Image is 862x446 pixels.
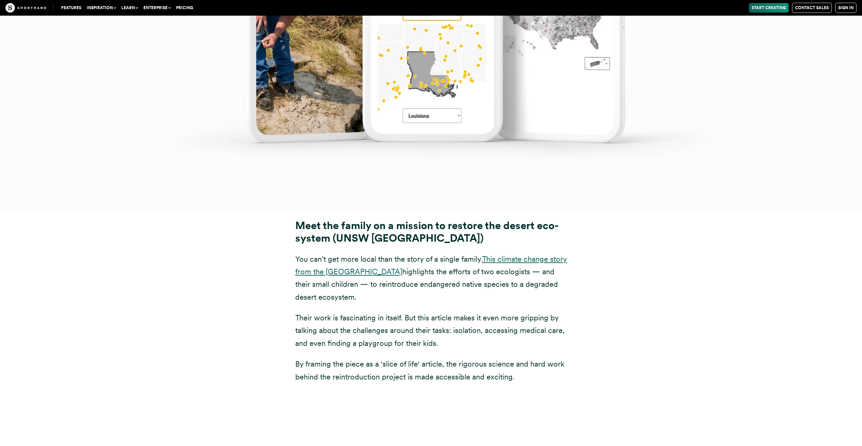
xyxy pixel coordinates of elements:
[295,253,567,304] p: You can’t get more local than the story of a single family. highlights the efforts of two ecologi...
[295,255,567,276] a: This climate change story from the [GEOGRAPHIC_DATA]
[58,3,84,13] a: Features
[295,312,567,350] p: Their work is fascinating in itself. But this article makes it even more gripping by talking abou...
[749,3,789,13] a: Start Creating
[295,358,567,383] p: By framing the piece as a 'slice of life' article, the rigorous science and hard work behind the ...
[141,3,173,13] button: Enterprise
[5,3,46,13] img: The Craft
[84,3,119,13] button: Inspiration
[792,3,832,13] a: Contact Sales
[173,3,196,13] a: Pricing
[835,3,857,13] a: Sign in
[295,219,559,244] strong: Meet the family on a mission to restore the desert eco-system (UNSW [GEOGRAPHIC_DATA])
[119,3,141,13] button: Learn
